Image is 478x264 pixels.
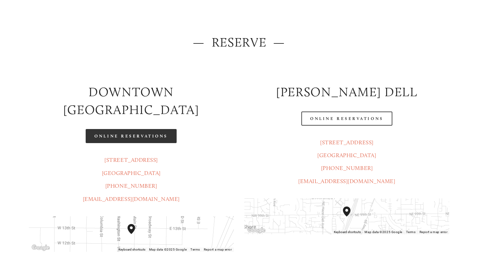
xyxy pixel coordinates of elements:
[301,112,392,126] a: Online Reservations
[420,230,448,234] a: Report a map error
[86,129,176,143] a: Online Reservations
[29,83,234,119] h2: Downtown [GEOGRAPHIC_DATA]
[104,157,158,163] a: [STREET_ADDRESS]
[102,170,161,177] a: [GEOGRAPHIC_DATA]
[321,165,373,172] a: [PHONE_NUMBER]
[83,196,180,202] a: [EMAIL_ADDRESS][DOMAIN_NAME]
[204,248,232,251] a: Report a map error
[30,244,51,252] a: Open this area in Google Maps (opens a new window)
[30,244,51,252] img: Google
[317,152,376,159] a: [GEOGRAPHIC_DATA]
[105,182,157,189] a: [PHONE_NUMBER]
[246,226,267,234] a: Open this area in Google Maps (opens a new window)
[149,248,187,251] span: Map data ©2025 Google
[343,207,358,227] div: Amaro's Table 816 Northeast 98th Circle Vancouver, WA, 98665, United States
[334,230,361,234] button: Keyboard shortcuts
[298,178,395,185] a: [EMAIL_ADDRESS][DOMAIN_NAME]
[365,230,402,234] span: Map data ©2025 Google
[128,224,143,244] div: Amaro's Table 1220 Main Street vancouver, United States
[190,248,200,251] a: Terms
[406,230,416,234] a: Terms
[244,83,450,101] h2: [PERSON_NAME] DELL
[118,247,145,252] button: Keyboard shortcuts
[246,226,267,234] img: Google
[320,139,374,146] a: [STREET_ADDRESS]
